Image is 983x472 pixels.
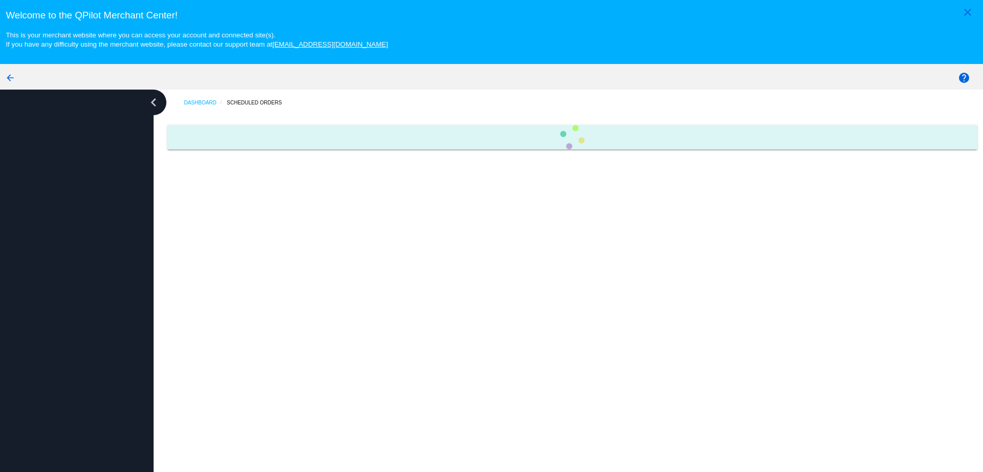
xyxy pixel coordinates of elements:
[4,72,16,84] mat-icon: arrow_back
[6,31,388,48] small: This is your merchant website where you can access your account and connected site(s). If you hav...
[227,95,291,111] a: Scheduled Orders
[272,40,388,48] a: [EMAIL_ADDRESS][DOMAIN_NAME]
[6,10,977,21] h3: Welcome to the QPilot Merchant Center!
[184,95,227,111] a: Dashboard
[958,72,970,84] mat-icon: help
[145,94,162,111] i: chevron_left
[961,6,974,18] mat-icon: close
